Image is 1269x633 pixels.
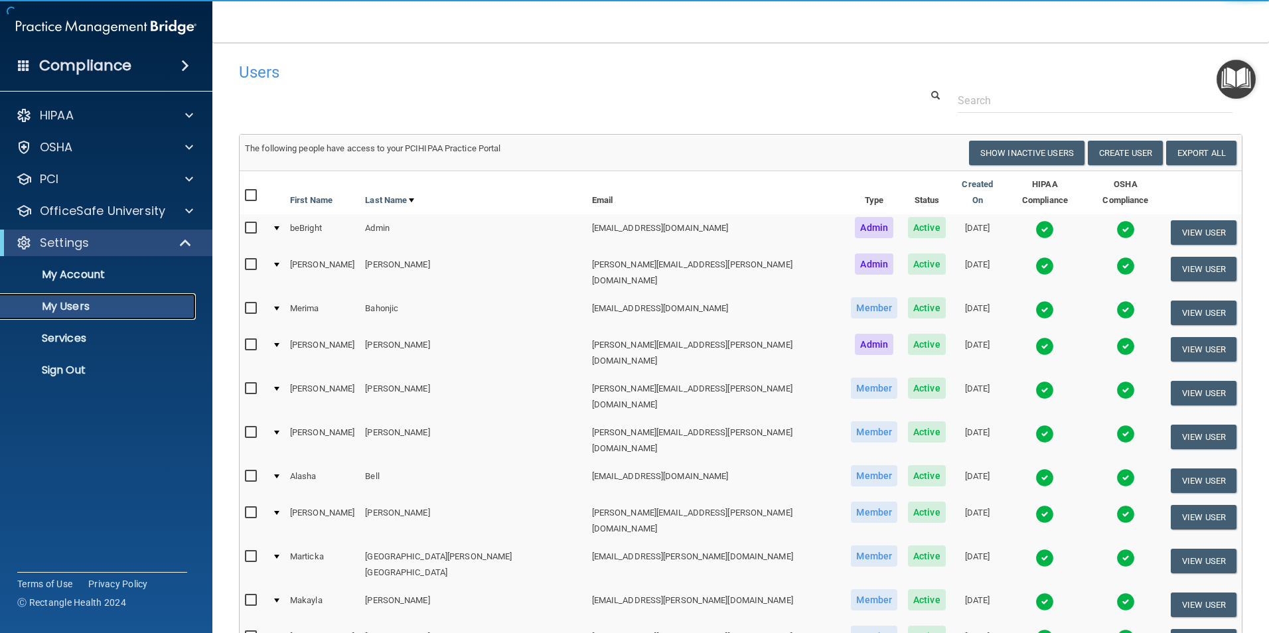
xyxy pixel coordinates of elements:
[88,577,148,591] a: Privacy Policy
[245,143,501,153] span: The following people have access to your PCIHIPAA Practice Portal
[1116,220,1135,239] img: tick.e7d51cea.svg
[951,419,1004,462] td: [DATE]
[851,502,897,523] span: Member
[851,545,897,567] span: Member
[908,465,946,486] span: Active
[1116,257,1135,275] img: tick.e7d51cea.svg
[40,203,165,219] p: OfficeSafe University
[851,421,897,443] span: Member
[958,88,1232,113] input: Search
[1035,301,1054,319] img: tick.e7d51cea.svg
[1171,549,1236,573] button: View User
[1035,220,1054,239] img: tick.e7d51cea.svg
[855,253,893,275] span: Admin
[587,331,846,375] td: [PERSON_NAME][EMAIL_ADDRESS][PERSON_NAME][DOMAIN_NAME]
[1116,549,1135,567] img: tick.e7d51cea.svg
[951,331,1004,375] td: [DATE]
[1116,468,1135,487] img: tick.e7d51cea.svg
[587,375,846,419] td: [PERSON_NAME][EMAIL_ADDRESS][PERSON_NAME][DOMAIN_NAME]
[40,171,58,187] p: PCI
[1116,301,1135,319] img: tick.e7d51cea.svg
[360,462,586,499] td: Bell
[1171,468,1236,493] button: View User
[285,587,360,623] td: Makayla
[587,587,846,623] td: [EMAIL_ADDRESS][PERSON_NAME][DOMAIN_NAME]
[365,192,414,208] a: Last Name
[1004,171,1086,214] th: HIPAA Compliance
[1171,381,1236,405] button: View User
[9,364,190,377] p: Sign Out
[903,171,951,214] th: Status
[16,171,193,187] a: PCI
[951,499,1004,543] td: [DATE]
[285,251,360,295] td: [PERSON_NAME]
[908,253,946,275] span: Active
[1116,425,1135,443] img: tick.e7d51cea.svg
[285,375,360,419] td: [PERSON_NAME]
[1035,549,1054,567] img: tick.e7d51cea.svg
[587,214,846,251] td: [EMAIL_ADDRESS][DOMAIN_NAME]
[908,421,946,443] span: Active
[1116,593,1135,611] img: tick.e7d51cea.svg
[40,139,73,155] p: OSHA
[951,295,1004,331] td: [DATE]
[855,217,893,238] span: Admin
[1088,141,1163,165] button: Create User
[1217,60,1256,99] button: Open Resource Center
[908,502,946,523] span: Active
[1035,505,1054,524] img: tick.e7d51cea.svg
[1116,337,1135,356] img: tick.e7d51cea.svg
[9,300,190,313] p: My Users
[951,214,1004,251] td: [DATE]
[1116,505,1135,524] img: tick.e7d51cea.svg
[1171,337,1236,362] button: View User
[360,499,586,543] td: [PERSON_NAME]
[285,462,360,499] td: Alasha
[360,587,586,623] td: [PERSON_NAME]
[1171,301,1236,325] button: View User
[16,235,192,251] a: Settings
[1171,425,1236,449] button: View User
[360,331,586,375] td: [PERSON_NAME]
[1035,337,1054,356] img: tick.e7d51cea.svg
[587,171,846,214] th: Email
[9,332,190,345] p: Services
[16,139,193,155] a: OSHA
[1116,381,1135,399] img: tick.e7d51cea.svg
[951,375,1004,419] td: [DATE]
[360,214,586,251] td: Admin
[360,543,586,587] td: [GEOGRAPHIC_DATA][PERSON_NAME][GEOGRAPHIC_DATA]
[39,56,131,75] h4: Compliance
[360,375,586,419] td: [PERSON_NAME]
[285,419,360,462] td: [PERSON_NAME]
[1171,220,1236,245] button: View User
[360,251,586,295] td: [PERSON_NAME]
[1171,505,1236,529] button: View User
[951,251,1004,295] td: [DATE]
[285,214,360,251] td: beBright
[17,596,126,609] span: Ⓒ Rectangle Health 2024
[16,203,193,219] a: OfficeSafe University
[16,14,196,40] img: PMB logo
[285,295,360,331] td: Merima
[1035,468,1054,487] img: tick.e7d51cea.svg
[951,587,1004,623] td: [DATE]
[908,589,946,610] span: Active
[1035,425,1054,443] img: tick.e7d51cea.svg
[951,462,1004,499] td: [DATE]
[855,334,893,355] span: Admin
[239,64,816,81] h4: Users
[587,295,846,331] td: [EMAIL_ADDRESS][DOMAIN_NAME]
[908,297,946,318] span: Active
[290,192,333,208] a: First Name
[285,499,360,543] td: [PERSON_NAME]
[908,378,946,399] span: Active
[587,499,846,543] td: [PERSON_NAME][EMAIL_ADDRESS][PERSON_NAME][DOMAIN_NAME]
[851,378,897,399] span: Member
[1035,381,1054,399] img: tick.e7d51cea.svg
[1166,141,1236,165] a: Export All
[956,176,999,208] a: Created On
[40,107,74,123] p: HIPAA
[1035,257,1054,275] img: tick.e7d51cea.svg
[40,235,89,251] p: Settings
